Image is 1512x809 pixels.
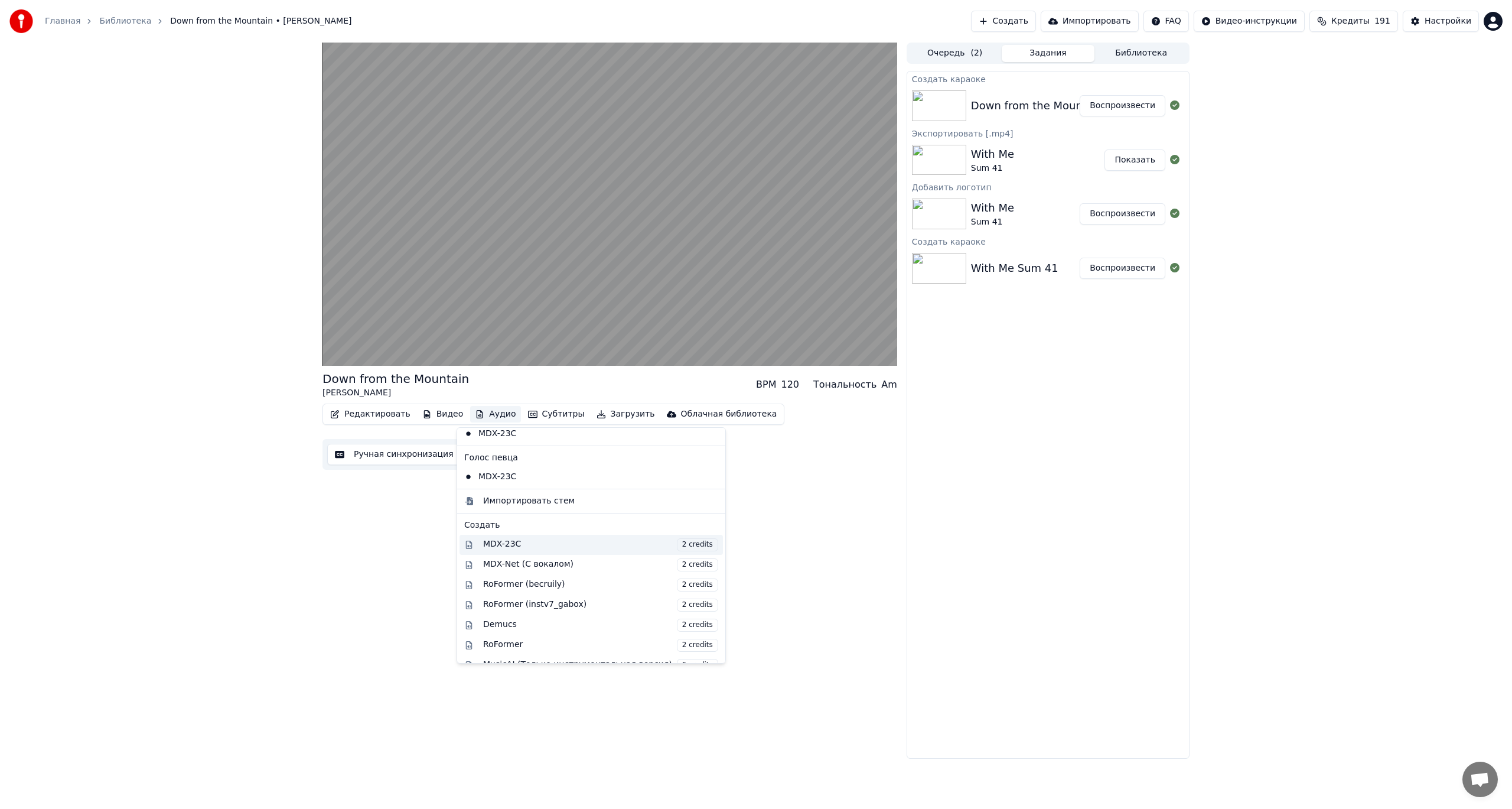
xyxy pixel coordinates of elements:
[677,558,718,571] span: 2 credits
[322,371,469,387] div: Down from the Mountain
[781,378,799,392] div: 120
[971,98,1171,114] div: Down from the Mountain Allen_Lande
[327,444,461,465] button: Ручная синхронизация
[470,406,520,423] button: Аудио
[1080,95,1165,116] button: Воспроизвести
[681,408,777,420] div: Облачная библиотека
[1041,11,1139,32] button: Импортировать
[523,406,589,423] button: Субтитры
[677,538,718,551] span: 2 credits
[99,15,151,27] a: Библиотека
[970,47,982,59] span: ( 2 )
[1425,15,1471,27] div: Настройки
[881,378,897,392] div: Am
[1194,11,1305,32] button: Видео-инструкции
[1080,203,1165,225] button: Воспроизвести
[1331,15,1370,27] span: Кредиты
[907,180,1189,194] div: Добавить логотип
[592,406,660,423] button: Загрузить
[9,9,33,33] img: youka
[756,378,776,392] div: BPM
[677,639,718,652] span: 2 credits
[325,406,415,423] button: Редактировать
[908,45,1002,62] button: Очередь
[907,126,1189,140] div: Экспортировать [.mp4]
[483,619,718,632] div: Demucs
[971,200,1014,216] div: With Me
[971,146,1014,163] div: With Me
[677,579,718,592] span: 2 credits
[460,424,705,443] div: MDX-23C
[1374,15,1390,27] span: 191
[483,659,718,672] div: MusicAI (Только инструментальная версия)
[45,15,352,27] nav: breadcrumb
[1143,11,1189,32] button: FAQ
[322,387,469,399] div: [PERSON_NAME]
[1002,45,1095,62] button: Задания
[483,599,718,612] div: RoFormer (instv7_gabox)
[677,619,718,632] span: 2 credits
[971,260,1058,277] div: With Me Sum 41
[464,519,718,531] div: Создать
[677,599,718,612] span: 2 credits
[971,163,1014,174] div: Sum 41
[483,558,718,571] div: MDX-Net (С вокалом)
[418,406,468,423] button: Видео
[483,639,718,652] div: RoFormer
[460,467,705,486] div: MDX-23C
[907,234,1189,248] div: Создать караоке
[971,11,1036,32] button: Создать
[460,449,723,467] div: Голос певца
[1462,762,1498,797] div: Открытый чат
[1309,11,1398,32] button: Кредиты191
[483,495,575,507] div: Импортировать стем
[677,659,718,672] span: 5 credits
[1403,11,1479,32] button: Настройки
[45,15,80,27] a: Главная
[907,72,1189,86] div: Создать караоке
[483,579,718,592] div: RoFormer (becruily)
[971,216,1014,228] div: Sum 41
[1104,150,1165,171] button: Показать
[813,378,876,392] div: Тональность
[1094,45,1188,62] button: Библиотека
[1080,258,1165,279] button: Воспроизвести
[483,538,718,551] div: MDX-23C
[170,15,351,27] span: Down from the Mountain • [PERSON_NAME]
